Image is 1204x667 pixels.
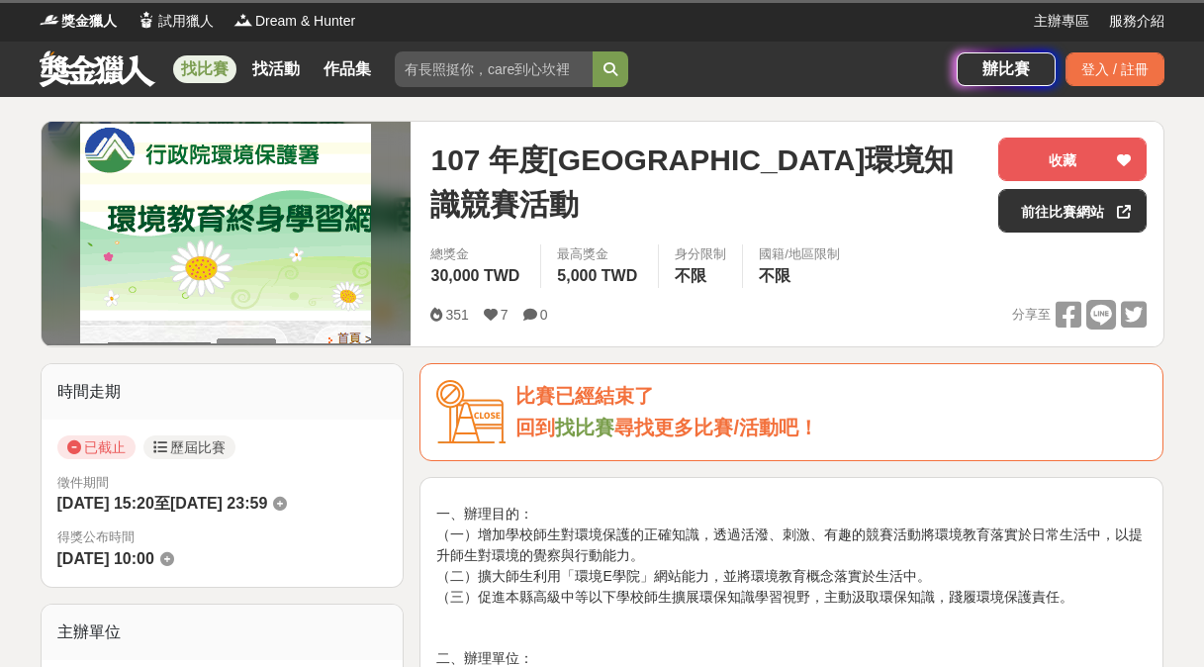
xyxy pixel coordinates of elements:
a: 找比賽 [555,417,614,438]
span: 不限 [675,267,706,284]
div: 登入 / 註冊 [1065,52,1164,86]
span: 分享至 [1012,300,1051,330]
div: 時間走期 [42,364,404,420]
div: 比賽已經結束了 [515,380,1147,413]
span: 尋找更多比賽/活動吧！ [614,417,818,438]
a: 歷屆比賽 [143,435,235,459]
span: 總獎金 [430,244,524,264]
a: 找活動 [244,55,308,83]
span: 5,000 TWD [557,267,637,284]
a: 服務介紹 [1109,11,1164,32]
button: 收藏 [998,138,1147,181]
span: 7 [501,307,509,323]
a: 找比賽 [173,55,236,83]
div: 主辦單位 [42,605,404,660]
span: 得獎公布時間 [57,527,388,547]
span: [DATE] 10:00 [57,550,154,567]
span: 最高獎金 [557,244,642,264]
span: [DATE] 15:20 [57,495,154,512]
span: 107 年度[GEOGRAPHIC_DATA]環境知識競賽活動 [430,138,982,227]
img: Logo [137,10,156,30]
span: [DATE] 23:59 [170,495,267,512]
span: 30,000 TWD [430,267,519,284]
a: 前往比賽網站 [998,189,1147,233]
a: Logo試用獵人 [137,11,214,32]
span: 351 [445,307,468,323]
a: 主辦專區 [1034,11,1089,32]
span: 徵件期間 [57,475,109,490]
span: 至 [154,495,170,512]
span: 試用獵人 [158,11,214,32]
img: Icon [436,380,506,444]
img: Cover Image [80,124,371,343]
span: 回到 [515,417,555,438]
span: 0 [540,307,548,323]
span: 已截止 [57,435,136,459]
a: 辦比賽 [957,52,1056,86]
span: 不限 [759,267,790,284]
div: 身分限制 [675,244,726,264]
img: Logo [233,10,253,30]
span: Dream & Hunter [255,11,355,32]
a: 作品集 [316,55,379,83]
img: Logo [40,10,59,30]
p: 一、辦理目的： （一）增加學校師生對環境保護的正確知識，透過活潑、刺激、有趣的競賽活動將環境教育落實於日常生活中，以提升師生對環境的覺察與行動能力。 （二）擴大師生利用「環境E學院」網站能力，並... [436,504,1147,608]
span: 獎金獵人 [61,11,117,32]
a: LogoDream & Hunter [233,11,355,32]
input: 有長照挺你，care到心坎裡！青春出手，拍出照顧 影音徵件活動 [395,51,593,87]
div: 國籍/地區限制 [759,244,840,264]
a: Logo獎金獵人 [40,11,117,32]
